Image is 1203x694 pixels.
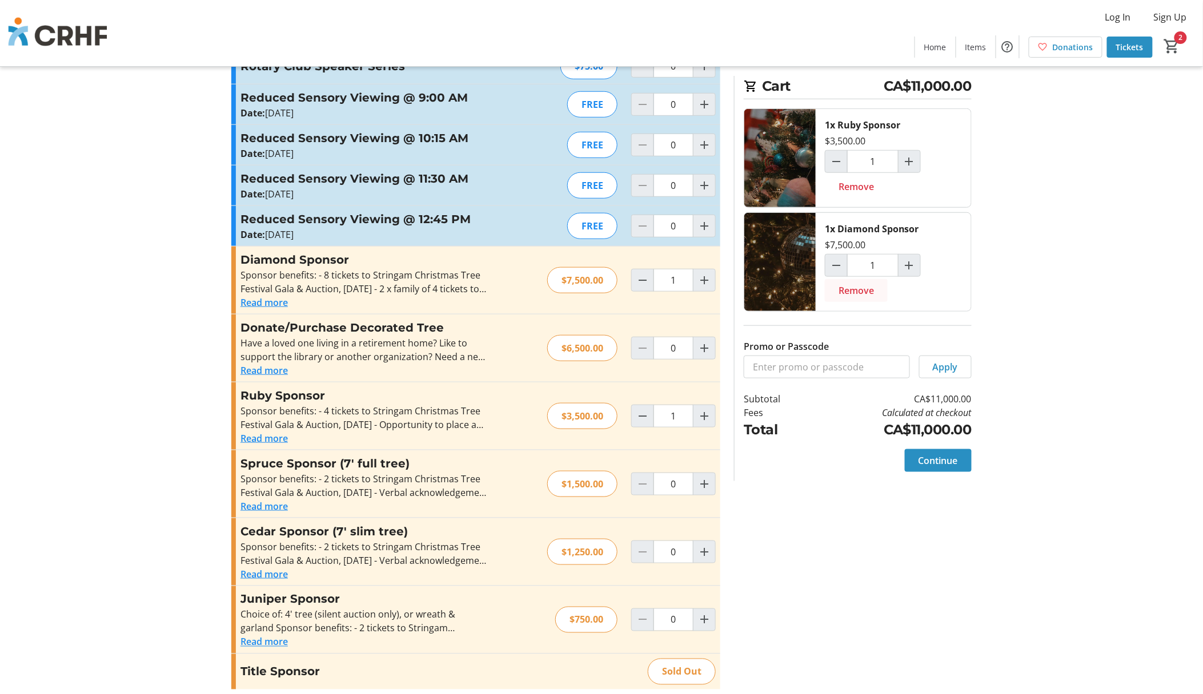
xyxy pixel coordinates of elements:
[899,151,920,172] button: Increment by one
[825,118,900,132] div: 1x Ruby Sponsor
[1154,10,1187,24] span: Sign Up
[810,419,972,440] td: CA$11,000.00
[653,93,693,116] input: Reduced Sensory Viewing @ 9:00 AM Quantity
[555,607,617,633] div: $750.00
[240,319,490,336] h3: Donate/Purchase Decorated Tree
[240,188,265,200] strong: Date:
[653,473,693,495] input: Spruce Sponsor (7' full tree) Quantity
[825,151,847,172] button: Decrement by one
[240,228,265,241] strong: Date:
[240,387,490,404] h3: Ruby Sponsor
[632,269,653,291] button: Decrement by one
[933,360,958,374] span: Apply
[240,635,288,649] button: Read more
[825,255,847,276] button: Decrement by one
[240,540,490,567] div: Sponsor benefits: - 2 tickets to Stringam Christmas Tree Festival Gala & Auction, [DATE] - Verbal...
[240,296,288,309] button: Read more
[1029,37,1102,58] a: Donations
[240,89,490,106] h3: Reduced Sensory Viewing @ 9:00 AM
[744,340,829,353] label: Promo or Passcode
[744,419,810,440] td: Total
[240,523,490,540] h3: Cedar Sponsor (7' slim tree)
[653,174,693,197] input: Reduced Sensory Viewing @ 11:30 AM Quantity
[1107,37,1153,58] a: Tickets
[240,211,490,228] h3: Reduced Sensory Viewing @ 12:45 PM
[956,37,996,58] a: Items
[693,269,715,291] button: Increment by one
[693,609,715,631] button: Increment by one
[847,254,899,277] input: Diamond Sponsor Quantity
[240,567,288,581] button: Read more
[1053,41,1093,53] span: Donations
[693,175,715,196] button: Increment by one
[899,255,920,276] button: Increment by one
[653,134,693,156] input: Reduced Sensory Viewing @ 10:15 AM Quantity
[744,406,810,419] td: Fees
[653,540,693,563] input: Cedar Sponsor (7' slim tree) Quantity
[240,663,490,680] h3: Title Sponsor
[240,455,490,472] h3: Spruce Sponsor (7' full tree)
[547,335,617,361] div: $6,500.00
[567,132,617,158] div: FREE
[547,539,617,565] div: $1,250.00
[744,356,910,378] input: Enter promo or passcode
[693,541,715,563] button: Increment by one
[919,356,972,378] button: Apply
[653,405,693,427] input: Ruby Sponsor Quantity
[744,213,816,311] img: Diamond Sponsor
[825,134,865,148] div: $3,500.00
[810,406,972,419] td: Calculated at checkout
[240,107,265,119] strong: Date:
[240,147,265,160] strong: Date:
[567,213,617,239] div: FREE
[567,172,617,199] div: FREE
[744,76,972,99] h2: Cart
[240,431,288,445] button: Read more
[7,5,109,62] img: Chinook Regional Hospital Foundation's Logo
[693,473,715,495] button: Increment by one
[240,147,490,160] p: [DATE]
[653,215,693,237] input: Reduced Sensory Viewing @ 12:45 PM Quantity
[919,454,958,467] span: Continue
[810,392,972,406] td: CA$11,000.00
[884,76,972,96] span: CA$11,000.00
[240,228,490,241] p: [DATE]
[744,109,816,207] img: Ruby Sponsor
[240,336,490,364] div: Have a loved one living in a retirement home? Like to support the library or another organization...
[825,238,865,252] div: $7,500.00
[653,269,693,292] input: Diamond Sponsor Quantity
[240,268,490,296] div: Sponsor benefits: - 8 tickets to Stringam Christmas Tree Festival Gala & Auction, [DATE] - 2 x fa...
[648,659,716,685] div: Sold Out
[825,222,919,236] div: 1x Diamond Sponsor
[547,267,617,293] div: $7,500.00
[693,405,715,427] button: Increment by one
[240,608,490,635] div: Choice of: 4' tree (silent auction only), or wreath & garland Sponsor benefits: - 2 tickets to St...
[547,471,617,497] div: $1,500.00
[1116,41,1144,53] span: Tickets
[240,187,490,201] p: [DATE]
[240,130,490,147] h3: Reduced Sensory Viewing @ 10:15 AM
[847,150,899,173] input: Ruby Sponsor Quantity
[825,279,888,302] button: Remove
[567,91,617,118] div: FREE
[240,170,490,187] h3: Reduced Sensory Viewing @ 11:30 AM
[744,392,810,406] td: Subtotal
[693,337,715,359] button: Increment by one
[240,364,288,377] button: Read more
[693,215,715,237] button: Increment by one
[924,41,947,53] span: Home
[915,37,956,58] a: Home
[1096,8,1140,26] button: Log In
[1105,10,1131,24] span: Log In
[996,35,1019,58] button: Help
[693,134,715,156] button: Increment by one
[240,472,490,499] div: Sponsor benefits: - 2 tickets to Stringam Christmas Tree Festival Gala & Auction, [DATE] - Verbal...
[240,251,490,268] h3: Diamond Sponsor
[547,403,617,429] div: $3,500.00
[839,180,874,193] span: Remove
[632,405,653,427] button: Decrement by one
[1162,36,1182,57] button: Cart
[240,106,490,120] p: [DATE]
[653,337,693,360] input: Donate/Purchase Decorated Tree Quantity
[1145,8,1196,26] button: Sign Up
